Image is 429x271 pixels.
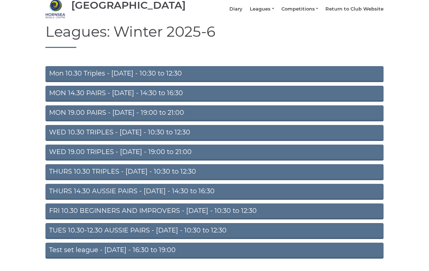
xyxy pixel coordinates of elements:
[325,6,384,13] a: Return to Club Website
[229,6,242,13] a: Diary
[45,86,384,102] a: MON 14.30 PAIRS - [DATE] - 14:30 to 16:30
[45,24,384,48] h1: Leagues: Winter 2025-6
[45,145,384,161] a: WED 19.00 TRIPLES - [DATE] - 19:00 to 21:00
[45,223,384,239] a: TUES 10.30-12.30 AUSSIE PAIRS - [DATE] - 10:30 to 12:30
[45,204,384,220] a: FRI 10.30 BEGINNERS AND IMPROVERS - [DATE] - 10:30 to 12:30
[45,243,384,259] a: Test set league - [DATE] - 16:30 to 19:00
[250,6,274,13] a: Leagues
[45,165,384,181] a: THURS 10.30 TRIPLES - [DATE] - 10:30 to 12:30
[45,106,384,122] a: MON 19.00 PAIRS - [DATE] - 19:00 to 21:00
[45,125,384,141] a: WED 10.30 TRIPLES - [DATE] - 10:30 to 12:30
[45,66,384,82] a: Mon 10.30 Triples - [DATE] - 10:30 to 12:30
[281,6,318,13] a: Competitions
[45,184,384,200] a: THURS 14.30 AUSSIE PAIRS - [DATE] - 14:30 to 16:30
